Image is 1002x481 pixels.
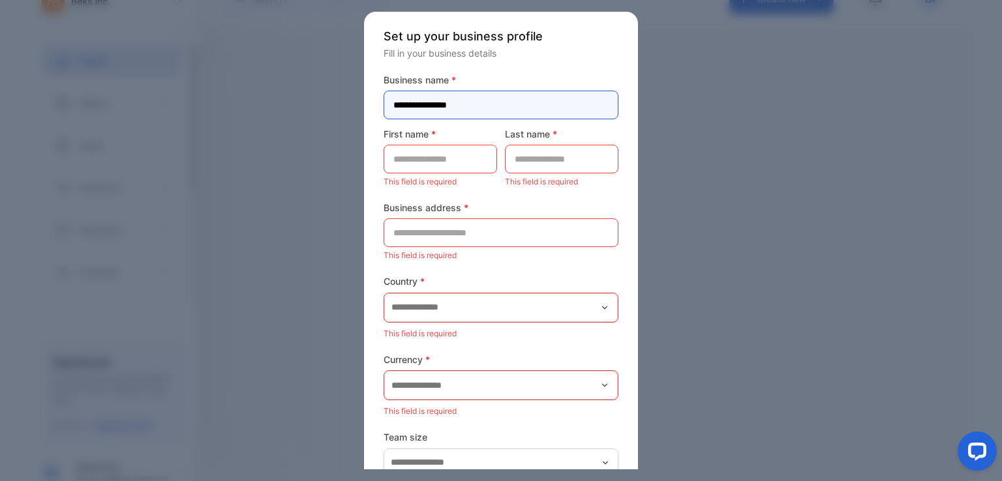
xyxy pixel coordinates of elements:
p: Set up your business profile [384,27,618,45]
p: This field is required [505,173,618,190]
label: First name [384,127,497,141]
label: Team size [384,430,618,444]
p: Fill in your business details [384,46,618,60]
label: Last name [505,127,618,141]
label: Business name [384,73,618,87]
label: Country [384,274,618,288]
label: Business address [384,201,618,214]
p: This field is required [384,173,497,190]
label: Currency [384,353,618,366]
iframe: LiveChat chat widget [947,426,1002,481]
p: This field is required [384,247,618,264]
p: This field is required [384,325,618,342]
p: This field is required [384,403,618,420]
